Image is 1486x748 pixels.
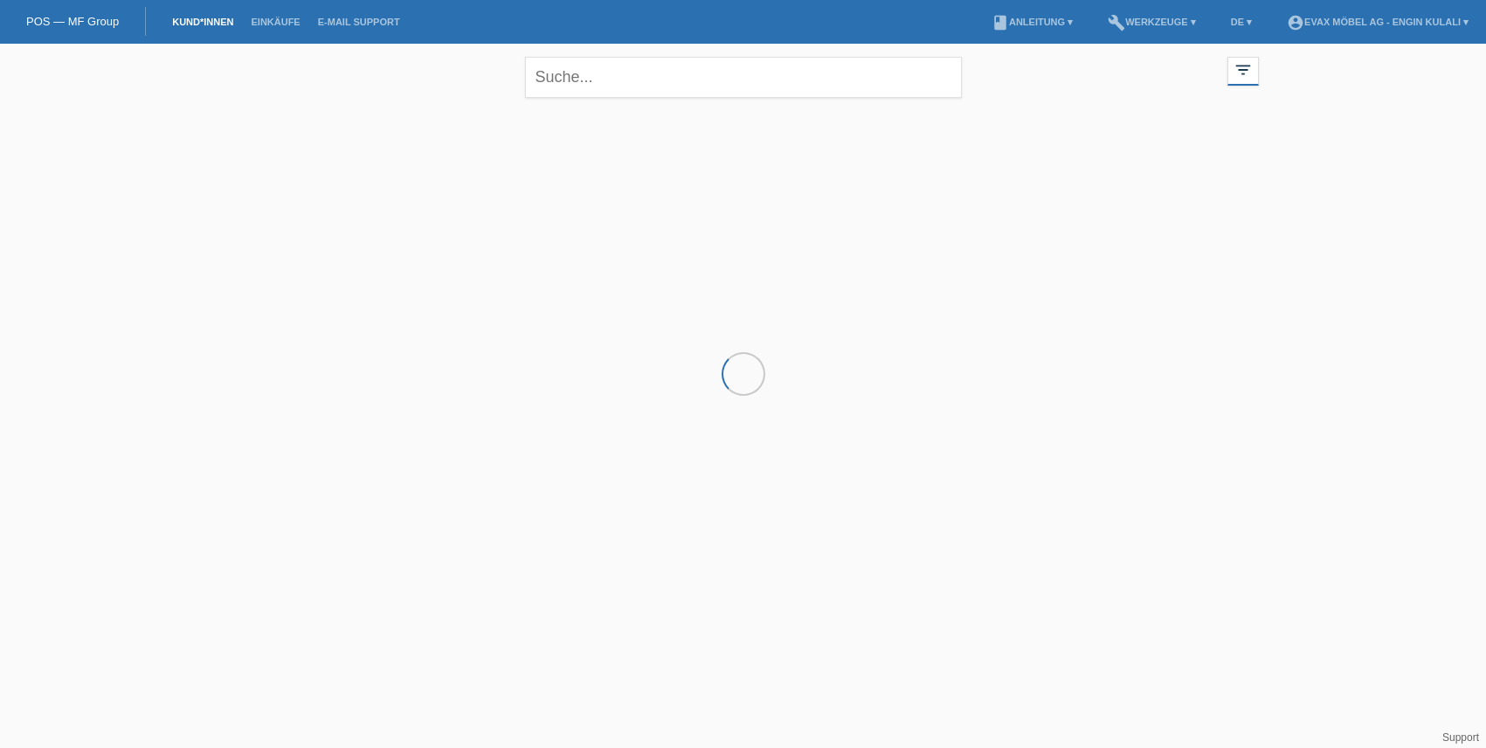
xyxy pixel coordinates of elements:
i: filter_list [1234,60,1253,80]
i: build [1108,14,1125,31]
a: Kund*innen [163,17,242,27]
a: Einkäufe [242,17,308,27]
a: account_circleEVAX Möbel AG - Engin Kulali ▾ [1278,17,1477,27]
a: Support [1442,731,1479,744]
i: account_circle [1287,14,1304,31]
a: bookAnleitung ▾ [983,17,1082,27]
a: POS — MF Group [26,15,119,28]
a: buildWerkzeuge ▾ [1099,17,1205,27]
input: Suche... [525,57,962,98]
a: E-Mail Support [309,17,409,27]
a: DE ▾ [1222,17,1261,27]
i: book [992,14,1009,31]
